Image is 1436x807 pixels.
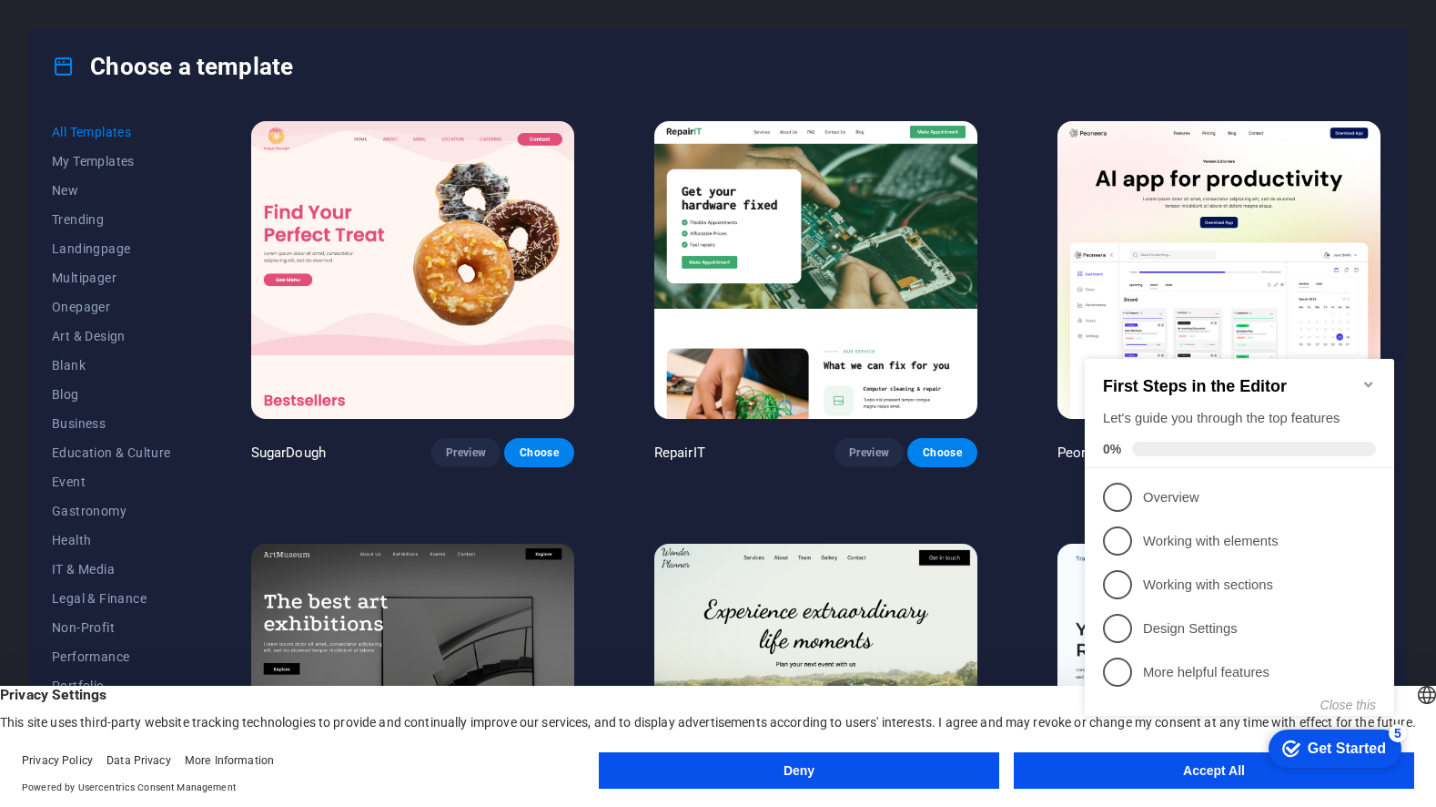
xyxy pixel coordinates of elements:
[7,143,317,187] li: Overview
[52,322,171,351] button: Art & Design
[52,649,171,664] span: Performance
[52,504,171,518] span: Gastronomy
[1057,121,1380,419] img: Peoneera
[52,52,293,81] h4: Choose a template
[230,408,308,424] div: Get Started
[7,274,317,318] li: Design Settings
[251,121,574,419] img: SugarDough
[52,475,171,489] span: Event
[1057,444,1116,462] p: Peoneera
[66,199,284,219] p: Working with elements
[191,397,324,435] div: Get Started 5 items remaining, 0% complete
[52,679,171,693] span: Portfolio
[504,438,573,467] button: Choose
[52,387,171,402] span: Blog
[907,438,976,467] button: Choose
[25,77,298,96] div: Let's guide you through the top features
[52,212,171,227] span: Trending
[52,351,171,380] button: Blank
[52,380,171,409] button: Blog
[284,45,298,59] div: Minimize checklist
[7,318,317,362] li: More helpful features
[52,533,171,547] span: Health
[446,445,486,460] span: Preview
[52,591,171,606] span: Legal & Finance
[52,438,171,467] button: Education & Culture
[7,187,317,230] li: Working with elements
[52,584,171,613] button: Legal & Finance
[251,444,326,462] p: SugarDough
[52,125,171,139] span: All Templates
[52,329,171,343] span: Art & Design
[52,205,171,234] button: Trending
[431,438,501,467] button: Preview
[52,358,171,373] span: Blank
[243,365,298,380] button: Close this
[52,147,171,176] button: My Templates
[52,241,171,256] span: Landingpage
[311,392,329,410] div: 5
[52,234,171,263] button: Landingpage
[66,287,284,306] p: Design Settings
[52,176,171,205] button: New
[52,263,171,292] button: Multipager
[25,109,55,124] span: 0%
[52,620,171,635] span: Non-Profit
[52,526,171,555] button: Health
[52,613,171,642] button: Non-Profit
[66,331,284,350] p: More helpful features
[52,671,171,700] button: Portfolio
[52,271,171,285] span: Multipager
[654,121,977,419] img: RepairIT
[52,467,171,496] button: Event
[52,416,171,431] span: Business
[52,642,171,671] button: Performance
[66,243,284,262] p: Working with sections
[922,445,962,460] span: Choose
[52,292,171,322] button: Onepager
[849,445,889,460] span: Preview
[25,45,298,64] h2: First Steps in the Editor
[66,156,284,175] p: Overview
[52,409,171,438] button: Business
[654,444,705,462] p: RepairIT
[7,230,317,274] li: Working with sections
[52,154,171,169] span: My Templates
[52,445,171,460] span: Education & Culture
[519,445,559,460] span: Choose
[52,496,171,526] button: Gastronomy
[52,183,171,198] span: New
[52,555,171,584] button: IT & Media
[52,117,171,147] button: All Templates
[52,300,171,314] span: Onepager
[834,438,904,467] button: Preview
[52,562,171,577] span: IT & Media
